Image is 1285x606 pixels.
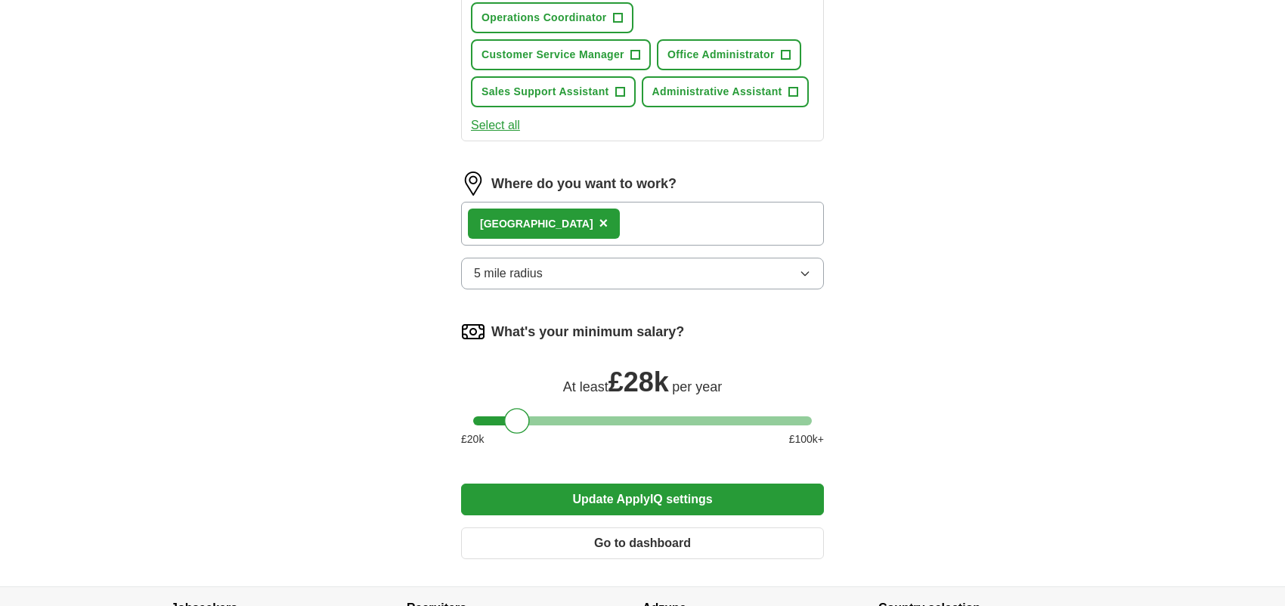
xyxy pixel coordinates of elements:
[608,366,669,397] span: £ 28k
[563,379,608,394] span: At least
[481,84,609,100] span: Sales Support Assistant
[789,431,824,447] span: £ 100 k+
[652,84,782,100] span: Administrative Assistant
[667,47,775,63] span: Office Administrator
[474,264,543,283] span: 5 mile radius
[471,116,520,134] button: Select all
[491,174,677,194] label: Where do you want to work?
[599,215,608,231] span: ×
[461,431,484,447] span: £ 20 k
[599,212,608,235] button: ×
[642,76,809,107] button: Administrative Assistant
[481,10,607,26] span: Operations Coordinator
[471,39,651,70] button: Customer Service Manager
[461,172,485,196] img: location.png
[657,39,801,70] button: Office Administrator
[471,2,633,33] button: Operations Coordinator
[480,216,593,232] div: [GEOGRAPHIC_DATA]
[481,47,624,63] span: Customer Service Manager
[672,379,722,394] span: per year
[491,322,684,342] label: What's your minimum salary?
[461,527,824,559] button: Go to dashboard
[471,76,636,107] button: Sales Support Assistant
[461,320,485,344] img: salary.png
[461,484,824,515] button: Update ApplyIQ settings
[461,258,824,289] button: 5 mile radius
